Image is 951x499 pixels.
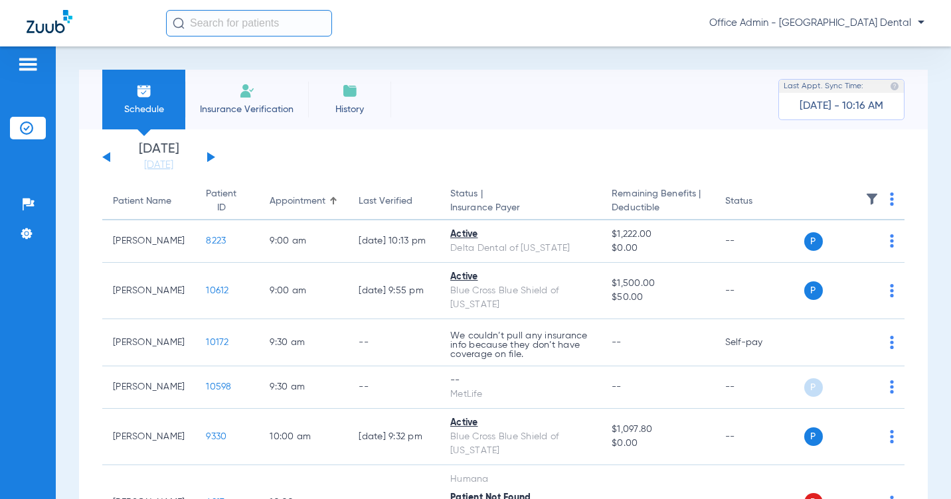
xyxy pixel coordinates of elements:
[885,435,951,499] iframe: Chat Widget
[112,103,175,116] span: Schedule
[450,416,590,430] div: Active
[102,263,195,319] td: [PERSON_NAME]
[259,409,348,465] td: 10:00 AM
[612,423,703,437] span: $1,097.80
[102,409,195,465] td: [PERSON_NAME]
[259,366,348,409] td: 9:30 AM
[206,187,236,215] div: Patient ID
[612,382,622,392] span: --
[890,192,894,206] img: group-dot-blue.svg
[119,143,199,172] li: [DATE]
[348,263,440,319] td: [DATE] 9:55 PM
[102,220,195,263] td: [PERSON_NAME]
[890,430,894,443] img: group-dot-blue.svg
[804,378,823,397] span: P
[348,220,440,263] td: [DATE] 10:13 PM
[259,220,348,263] td: 9:00 AM
[359,194,429,208] div: Last Verified
[890,284,894,297] img: group-dot-blue.svg
[359,194,412,208] div: Last Verified
[450,242,590,255] div: Delta Dental of [US_STATE]
[800,100,883,113] span: [DATE] - 10:16 AM
[195,103,298,116] span: Insurance Verification
[715,409,804,465] td: --
[612,277,703,291] span: $1,500.00
[450,430,590,458] div: Blue Cross Blue Shield of [US_STATE]
[612,291,703,305] span: $50.00
[206,187,248,215] div: Patient ID
[612,242,703,255] span: $0.00
[784,80,863,93] span: Last Appt. Sync Time:
[612,437,703,451] span: $0.00
[450,331,590,359] p: We couldn’t pull any insurance info because they don’t have coverage on file.
[890,234,894,248] img: group-dot-blue.svg
[865,192,879,206] img: filter.svg
[450,472,590,486] div: Humana
[612,228,703,242] span: $1,222.00
[102,319,195,366] td: [PERSON_NAME]
[113,194,185,208] div: Patient Name
[119,159,199,172] a: [DATE]
[804,232,823,251] span: P
[136,83,152,99] img: Schedule
[259,319,348,366] td: 9:30 AM
[102,366,195,409] td: [PERSON_NAME]
[709,17,924,30] span: Office Admin - [GEOGRAPHIC_DATA] Dental
[450,270,590,284] div: Active
[27,10,72,33] img: Zuub Logo
[715,263,804,319] td: --
[450,284,590,312] div: Blue Cross Blue Shield of [US_STATE]
[318,103,381,116] span: History
[804,281,823,300] span: P
[113,194,171,208] div: Patient Name
[206,432,226,441] span: 9330
[601,183,714,220] th: Remaining Benefits |
[348,319,440,366] td: --
[450,201,590,215] span: Insurance Payer
[206,286,228,295] span: 10612
[206,382,231,392] span: 10598
[206,236,226,246] span: 8223
[259,263,348,319] td: 9:00 AM
[715,220,804,263] td: --
[206,338,228,347] span: 10172
[166,10,332,36] input: Search for patients
[450,388,590,401] div: MetLife
[890,82,899,91] img: last sync help info
[804,427,823,446] span: P
[715,366,804,409] td: --
[440,183,601,220] th: Status |
[612,201,703,215] span: Deductible
[270,194,337,208] div: Appointment
[612,338,622,347] span: --
[890,336,894,349] img: group-dot-blue.svg
[239,83,255,99] img: Manual Insurance Verification
[450,374,590,388] div: --
[348,366,440,409] td: --
[890,380,894,393] img: group-dot-blue.svg
[17,56,39,72] img: hamburger-icon
[450,228,590,242] div: Active
[715,183,804,220] th: Status
[348,409,440,465] td: [DATE] 9:32 PM
[342,83,358,99] img: History
[173,17,185,29] img: Search Icon
[270,194,325,208] div: Appointment
[715,319,804,366] td: Self-pay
